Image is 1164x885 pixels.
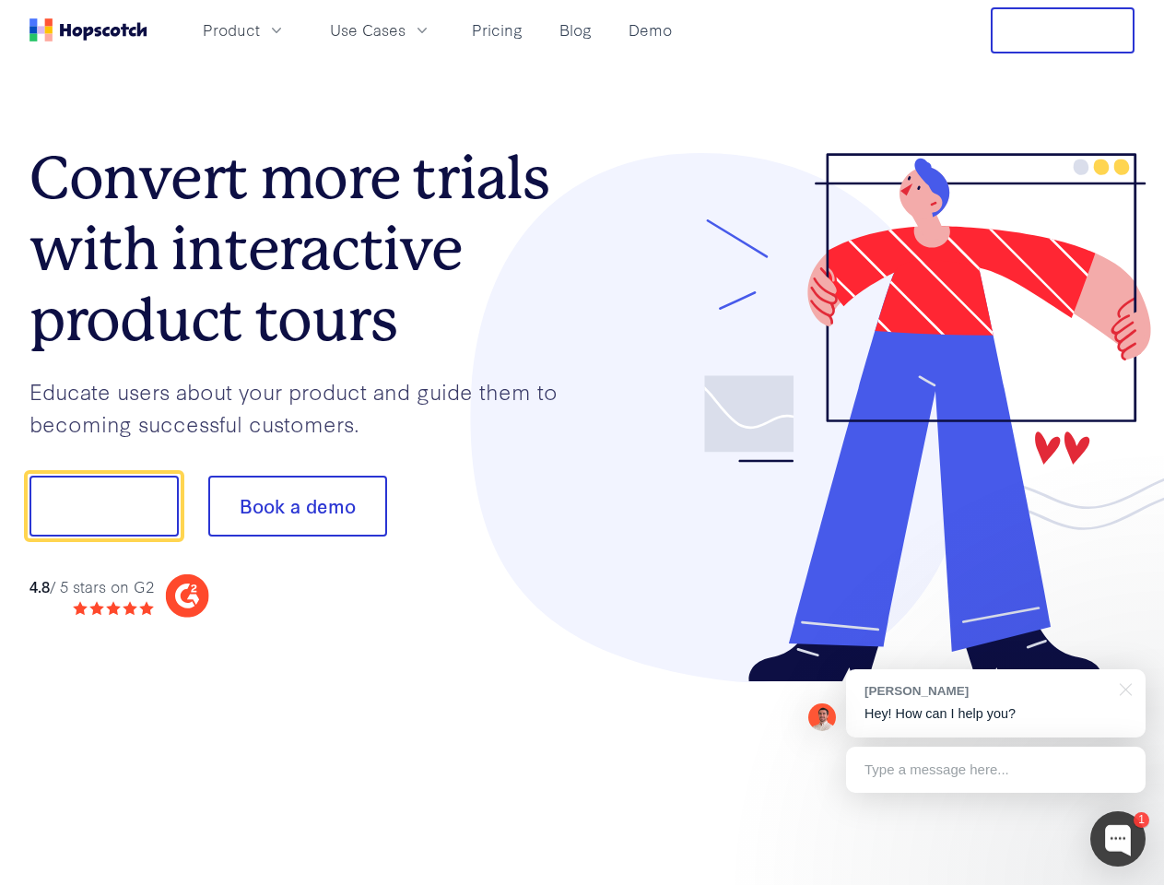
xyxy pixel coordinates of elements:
button: Show me! [29,476,179,537]
a: Blog [552,15,599,45]
a: Demo [621,15,679,45]
span: Use Cases [330,18,406,41]
p: Hey! How can I help you? [864,704,1127,724]
div: / 5 stars on G2 [29,575,154,598]
p: Educate users about your product and guide them to becoming successful customers. [29,375,582,439]
button: Use Cases [319,15,442,45]
img: Mark Spera [808,703,836,731]
button: Product [192,15,297,45]
span: Product [203,18,260,41]
button: Book a demo [208,476,387,537]
a: Pricing [464,15,530,45]
a: Home [29,18,147,41]
div: Type a message here... [846,747,1146,793]
button: Free Trial [991,7,1135,53]
div: [PERSON_NAME] [864,682,1109,700]
h1: Convert more trials with interactive product tours [29,143,582,355]
div: 1 [1134,812,1149,828]
strong: 4.8 [29,575,50,596]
